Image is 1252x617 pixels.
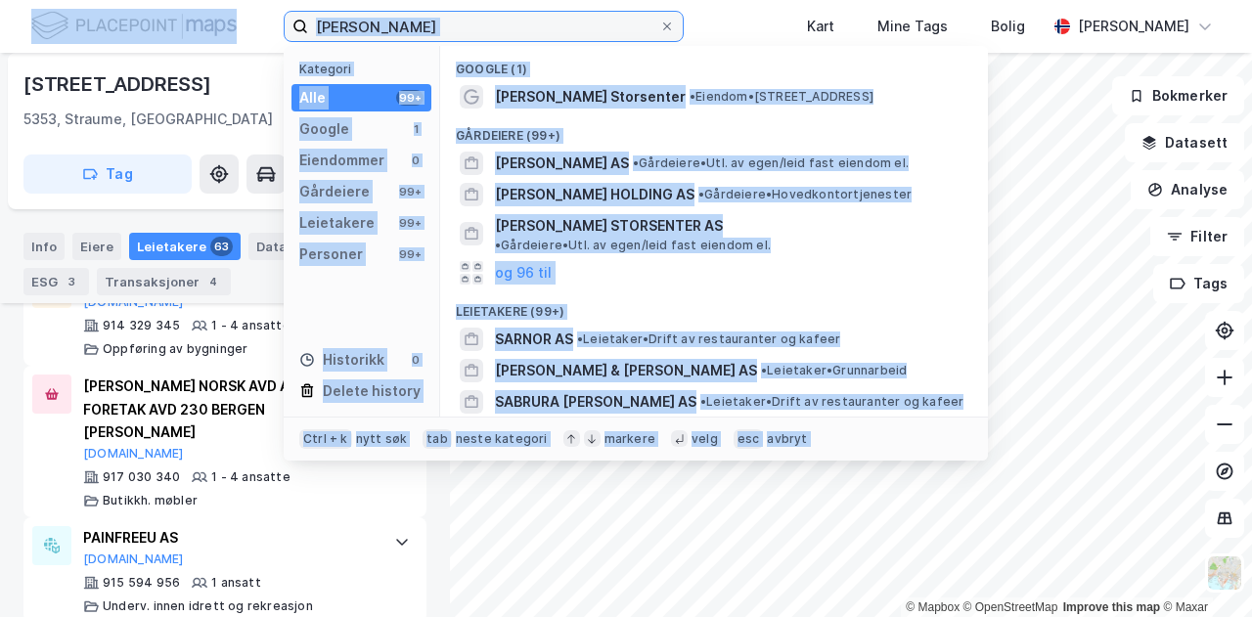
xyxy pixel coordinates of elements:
div: Kontrollprogram for chat [1154,523,1252,617]
div: Bolig [991,15,1025,38]
div: nytt søk [356,431,408,447]
div: 99+ [396,246,424,262]
div: Mine Tags [877,15,948,38]
span: [PERSON_NAME] Storsenter [495,85,686,109]
div: 99+ [396,184,424,199]
div: Oppføring av bygninger [103,341,247,357]
div: Datasett [248,233,322,260]
span: • [698,187,704,201]
span: Gårdeiere • Utl. av egen/leid fast eiendom el. [495,238,771,253]
span: • [690,89,695,104]
div: 99+ [396,90,424,106]
div: Personer [299,242,363,266]
div: neste kategori [456,431,548,447]
div: Google [299,117,349,141]
span: Eiendom • [STREET_ADDRESS] [690,89,873,105]
div: 5353, Straume, [GEOGRAPHIC_DATA] [23,108,273,131]
span: • [577,331,583,346]
a: Improve this map [1063,600,1160,614]
div: avbryt [767,431,807,447]
div: Google (1) [440,46,988,81]
div: 99+ [396,215,424,231]
div: [STREET_ADDRESS] [23,68,215,100]
button: Filter [1150,217,1244,256]
span: Gårdeiere • Utl. av egen/leid fast eiendom el. [633,155,909,171]
span: Gårdeiere • Hovedkontortjenester [698,187,912,202]
div: Historikk [299,348,384,372]
span: Leietaker • Drift av restauranter og kafeer [700,394,963,410]
div: Info [23,233,65,260]
button: Analyse [1131,170,1244,209]
span: [PERSON_NAME] HOLDING AS [495,183,694,206]
button: Tags [1153,264,1244,303]
div: Gårdeiere [299,180,370,203]
button: [DOMAIN_NAME] [83,446,184,462]
div: Leietakere [129,233,241,260]
div: 1 - 4 ansatte [211,469,291,485]
img: logo.f888ab2527a4732fd821a326f86c7f29.svg [31,9,237,43]
div: 63 [210,237,233,256]
div: 4 [203,272,223,291]
button: [DOMAIN_NAME] [83,551,184,567]
div: Gårdeiere (99+) [440,112,988,148]
div: Kart [807,15,834,38]
div: 917 030 340 [103,469,180,485]
span: Leietaker • Drift av restauranter og kafeer [577,331,840,347]
iframe: Chat Widget [1154,523,1252,617]
div: Eiere [72,233,121,260]
button: Tag [23,154,192,194]
div: 3 [62,272,81,291]
span: [PERSON_NAME] STORSENTER AS [495,214,723,238]
button: Datasett [1125,123,1244,162]
span: • [761,363,767,377]
span: • [495,238,501,252]
div: 1 ansatt [211,575,261,591]
button: og 96 til [495,261,552,285]
div: ESG [23,268,89,295]
a: OpenStreetMap [963,600,1058,614]
div: Delete history [323,379,421,403]
div: PAINFREEU AS [83,526,375,550]
div: Underv. innen idrett og rekreasjon [103,598,313,614]
div: Leietakere (99+) [440,288,988,324]
div: [PERSON_NAME] NORSK AVD AV UTENL FORETAK AVD 230 BERGEN [PERSON_NAME] [83,375,375,445]
span: • [700,394,706,409]
span: SARNOR AS [495,328,573,351]
div: 915 594 956 [103,575,180,591]
div: Kategori [299,62,431,76]
div: [PERSON_NAME] [1078,15,1189,38]
span: • [633,155,639,170]
div: 0 [408,352,424,368]
a: Mapbox [906,600,960,614]
span: [PERSON_NAME] & [PERSON_NAME] AS [495,359,757,382]
div: 0 [408,153,424,168]
div: Eiendommer [299,149,384,172]
div: Alle [299,86,326,110]
button: Bokmerker [1112,76,1244,115]
div: Leietakere [299,211,375,235]
div: markere [604,431,655,447]
div: Transaksjoner [97,268,231,295]
div: 914 329 345 [103,318,180,333]
div: Ctrl + k [299,429,352,449]
div: Butikkh. møbler [103,493,198,508]
div: tab [423,429,452,449]
span: [PERSON_NAME] AS [495,152,629,175]
div: velg [692,431,718,447]
div: esc [734,429,764,449]
span: Leietaker • Grunnarbeid [761,363,907,378]
div: 1 - 4 ansatte [211,318,291,333]
div: 1 [408,121,424,137]
input: Søk på adresse, matrikkel, gårdeiere, leietakere eller personer [308,12,659,41]
span: SABRURA [PERSON_NAME] AS [495,390,696,414]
